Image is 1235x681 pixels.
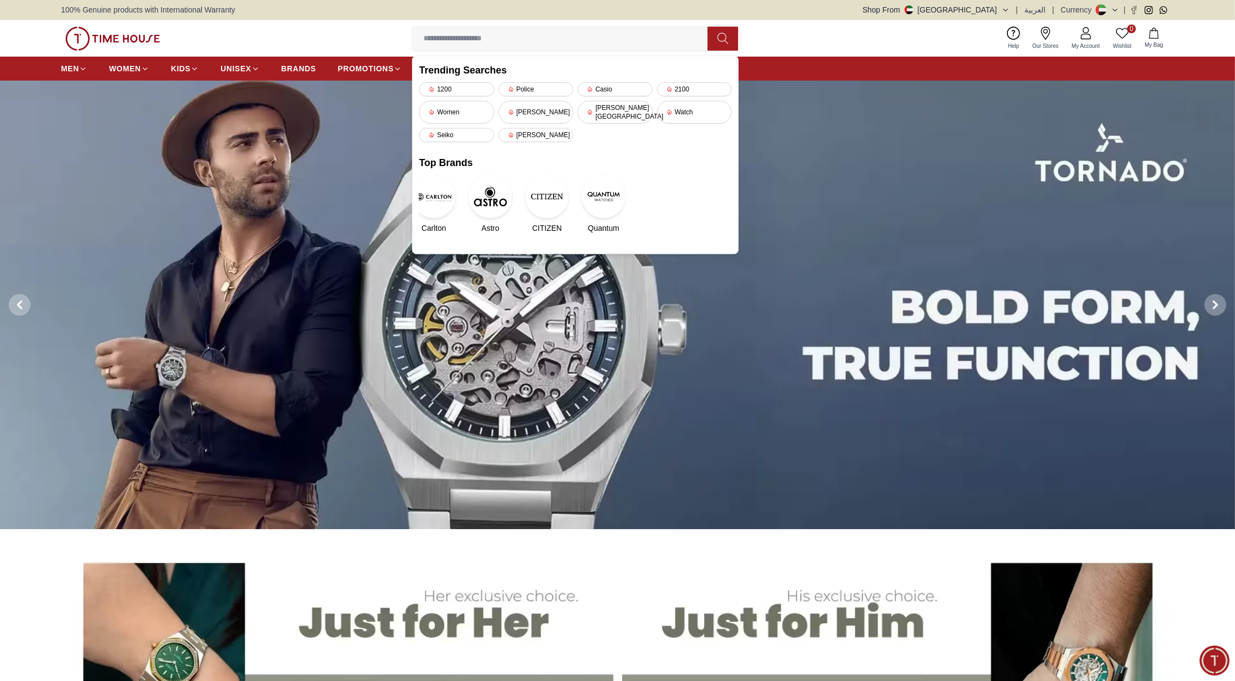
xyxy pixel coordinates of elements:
span: KIDS [171,63,191,74]
span: Our Stores [1028,42,1063,50]
span: | [1052,4,1054,15]
span: Nearest Store Locator [113,309,202,322]
div: Police [499,82,574,96]
div: Currency [1061,4,1096,15]
img: Quantum [582,175,625,218]
span: 100% Genuine products with International Warranty [61,4,235,15]
img: United Arab Emirates [905,5,913,14]
span: Quantum [588,223,619,234]
span: Track your Shipment [119,334,202,347]
div: Women [419,101,494,124]
span: CITIZEN [532,223,562,234]
a: Instagram [1145,6,1153,14]
span: Carlton [421,223,446,234]
a: CITIZENCITIZEN [532,175,562,234]
a: QuantumQuantum [589,175,618,234]
span: Request a callback [22,334,99,347]
span: MEN [61,63,79,74]
span: Exchanges [158,284,202,297]
a: 0Wishlist [1107,24,1138,52]
div: [PERSON_NAME] [499,128,574,142]
span: WOMEN [109,63,141,74]
a: MEN [61,59,87,78]
img: Profile picture of Zoe [33,10,52,28]
em: Back [8,8,30,30]
span: Astro [482,223,500,234]
a: UNISEX [220,59,259,78]
div: Services [97,281,146,300]
button: My Bag [1138,26,1170,51]
a: Help [1001,24,1026,52]
h2: Top Brands [419,155,732,170]
div: Track your Shipment [112,331,210,351]
div: Exchanges [151,281,210,300]
textarea: We are here to help you [3,367,215,422]
a: Facebook [1130,6,1138,14]
div: Nearest Store Locator [106,306,210,326]
a: KIDS [171,59,199,78]
div: [PERSON_NAME] [11,209,215,220]
div: Seiko [419,128,494,142]
div: [PERSON_NAME] [58,14,182,24]
div: Request a callback [15,331,106,351]
img: ... [65,27,160,51]
span: BRANDS [281,63,316,74]
span: My Bag [1140,41,1168,49]
div: New Enquiry [26,281,92,300]
span: UNISEX [220,63,251,74]
div: [PERSON_NAME][GEOGRAPHIC_DATA] [577,101,653,124]
button: Shop From[GEOGRAPHIC_DATA] [863,4,1010,15]
span: Services [105,284,139,297]
button: العربية [1024,4,1046,15]
div: 1200 [419,82,494,96]
span: New Enquiry [33,284,85,297]
span: Help [1004,42,1024,50]
span: | [1016,4,1018,15]
a: BRANDS [281,59,316,78]
div: 2100 [657,82,732,96]
div: [PERSON_NAME] [499,101,574,124]
div: Chat Widget [1200,646,1230,676]
a: WOMEN [109,59,149,78]
a: PROMOTIONS [338,59,402,78]
a: Whatsapp [1159,6,1168,14]
a: Our Stores [1026,24,1065,52]
img: CITIZEN [525,175,569,218]
span: PROMOTIONS [338,63,394,74]
img: Carlton [412,175,456,218]
span: Wishlist [1109,42,1136,50]
span: My Account [1067,42,1104,50]
h2: Trending Searches [419,63,732,78]
span: 0 [1127,24,1136,33]
div: Casio [577,82,653,96]
a: CarltonCarlton [419,175,448,234]
span: | [1123,4,1126,15]
div: Watch [657,101,732,124]
span: Hello! I'm your Time House Watches Support Assistant. How can I assist you [DATE]? [19,230,167,266]
img: Astro [469,175,512,218]
a: AstroAstro [476,175,505,234]
span: 11:59 AM [145,261,173,268]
